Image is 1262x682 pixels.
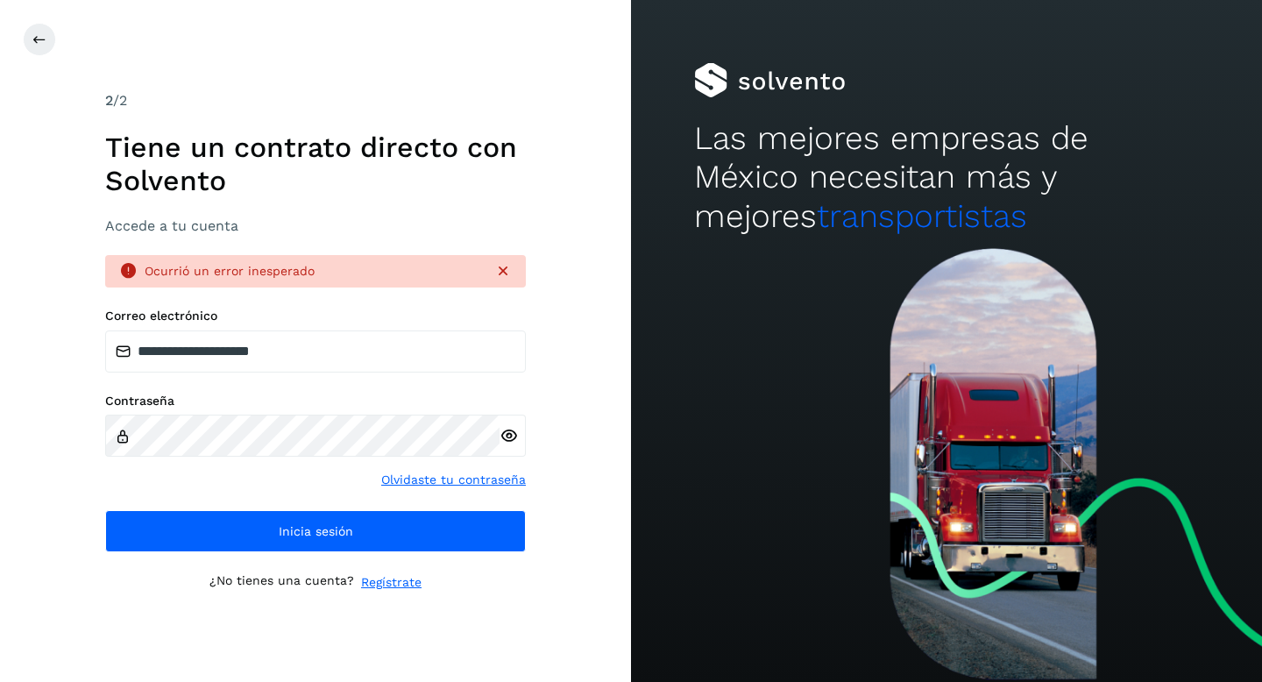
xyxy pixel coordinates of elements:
h1: Tiene un contrato directo con Solvento [105,131,526,198]
label: Contraseña [105,394,526,408]
a: Regístrate [361,573,422,592]
p: ¿No tienes una cuenta? [209,573,354,592]
h2: Las mejores empresas de México necesitan más y mejores [694,119,1199,236]
span: 2 [105,92,113,109]
span: Inicia sesión [279,525,353,537]
div: /2 [105,90,526,111]
label: Correo electrónico [105,309,526,323]
button: Inicia sesión [105,510,526,552]
a: Olvidaste tu contraseña [381,471,526,489]
span: transportistas [817,197,1027,235]
h3: Accede a tu cuenta [105,217,526,234]
div: Ocurrió un error inesperado [145,262,480,281]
